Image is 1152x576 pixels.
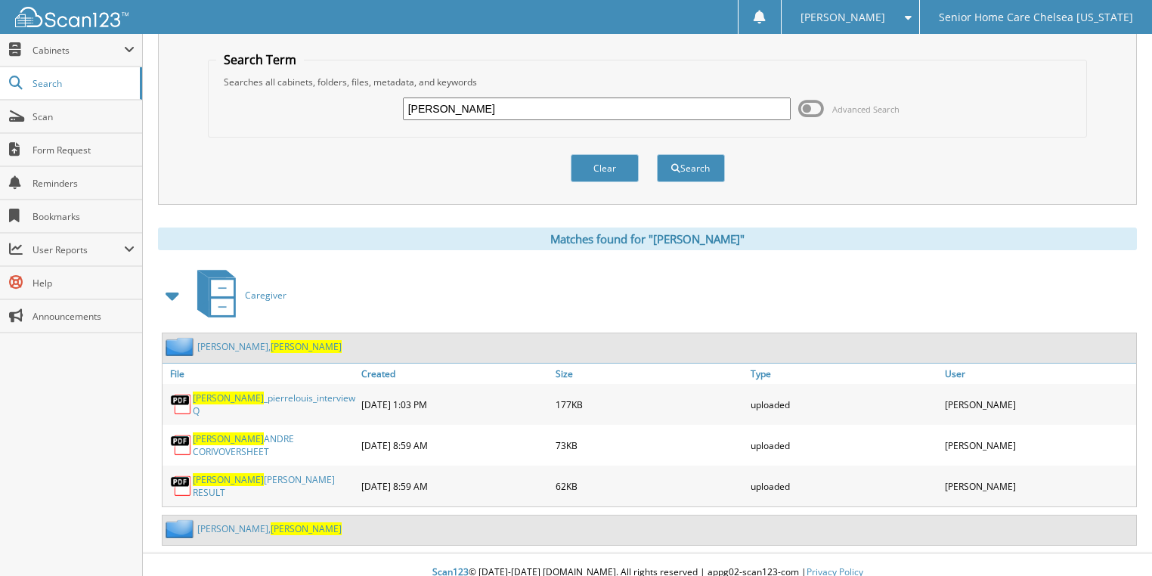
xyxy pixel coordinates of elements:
a: Size [552,364,747,384]
div: [PERSON_NAME] [941,469,1136,503]
div: 62KB [552,469,747,503]
div: 177KB [552,388,747,421]
div: uploaded [747,388,942,421]
span: [PERSON_NAME] [271,340,342,353]
a: [PERSON_NAME]ANDRE CORIVOVERSHEET [193,432,354,458]
img: PDF.png [170,393,193,416]
a: [PERSON_NAME],[PERSON_NAME] [197,340,342,353]
a: Caregiver [188,265,286,325]
span: Caregiver [245,289,286,302]
span: [PERSON_NAME] [271,522,342,535]
a: Created [358,364,553,384]
img: PDF.png [170,475,193,497]
div: [DATE] 1:03 PM [358,388,553,421]
span: Announcements [33,310,135,323]
span: Senior Home Care Chelsea [US_STATE] [939,13,1133,22]
div: Searches all cabinets, folders, files, metadata, and keywords [216,76,1079,88]
a: File [163,364,358,384]
span: Help [33,277,135,290]
span: [PERSON_NAME] [193,392,264,404]
div: [DATE] 8:59 AM [358,469,553,503]
span: Scan [33,110,135,123]
button: Search [657,154,725,182]
span: [PERSON_NAME] [193,473,264,486]
span: Advanced Search [832,104,900,115]
button: Clear [571,154,639,182]
a: [PERSON_NAME],[PERSON_NAME] [197,522,342,535]
a: Type [747,364,942,384]
span: User Reports [33,243,124,256]
a: [PERSON_NAME]_pierrelouis_interview Q [193,392,355,417]
img: scan123-logo-white.svg [15,7,129,27]
div: 73KB [552,429,747,462]
span: Cabinets [33,44,124,57]
a: [PERSON_NAME][PERSON_NAME] RESULT [193,473,354,499]
img: PDF.png [170,434,193,457]
div: Matches found for "[PERSON_NAME]" [158,228,1137,250]
div: uploaded [747,469,942,503]
span: Search [33,77,132,90]
span: Reminders [33,177,135,190]
div: [PERSON_NAME] [941,388,1136,421]
div: [PERSON_NAME] [941,429,1136,462]
span: [PERSON_NAME] [801,13,885,22]
div: [DATE] 8:59 AM [358,429,553,462]
img: folder2.png [166,337,197,356]
iframe: Chat Widget [1076,503,1152,576]
a: User [941,364,1136,384]
span: [PERSON_NAME] [193,432,264,445]
div: uploaded [747,429,942,462]
span: Bookmarks [33,210,135,223]
img: folder2.png [166,519,197,538]
span: Form Request [33,144,135,156]
legend: Search Term [216,51,304,68]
